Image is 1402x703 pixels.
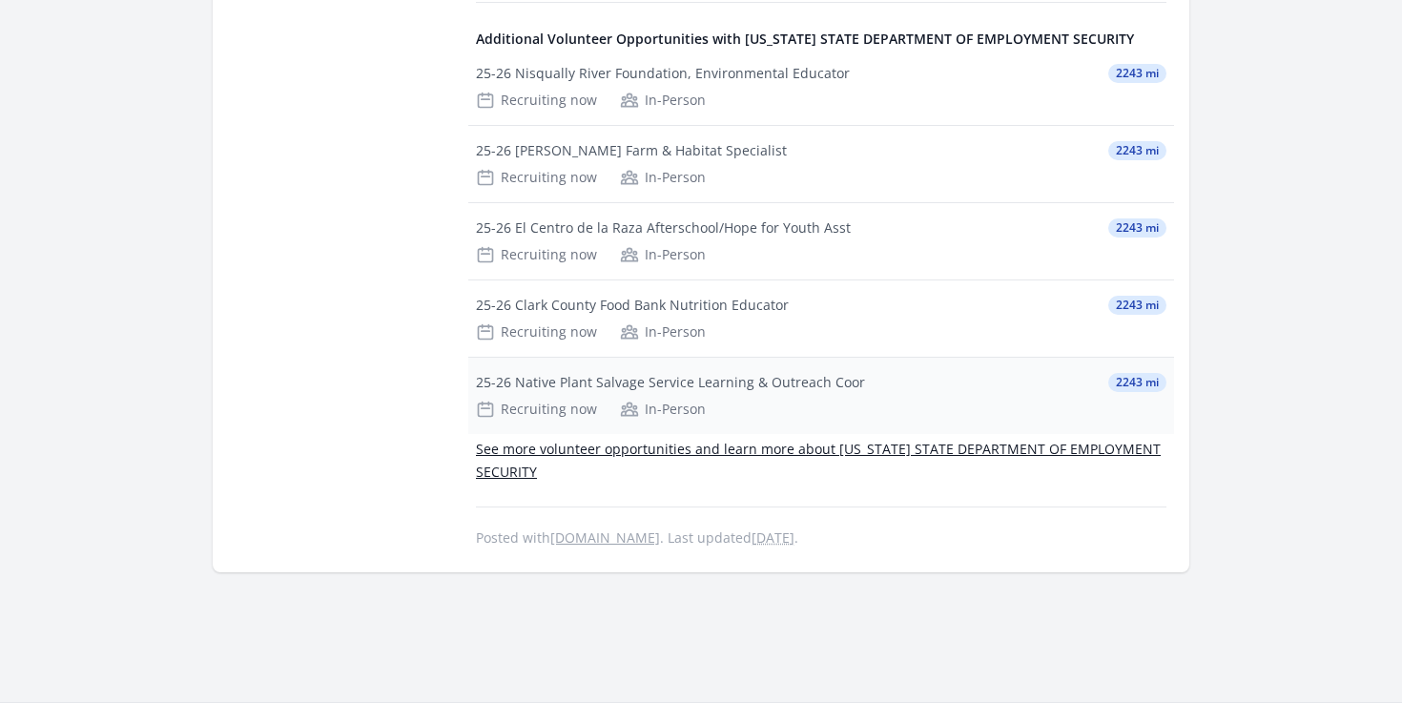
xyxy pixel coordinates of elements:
div: In-Person [620,245,706,264]
a: 25-26 El Centro de la Raza Afterschool/Hope for Youth Asst 2243 mi Recruiting now In-Person [468,203,1174,279]
a: 25-26 Native Plant Salvage Service Learning & Outreach Coor 2243 mi Recruiting now In-Person [468,358,1174,434]
p: Posted with . Last updated . [476,530,1166,546]
div: In-Person [620,322,706,341]
div: 25-26 [PERSON_NAME] Farm & Habitat Specialist [476,141,787,160]
span: 2243 mi [1108,373,1166,392]
a: 25-26 Nisqually River Foundation, Environmental Educator 2243 mi Recruiting now In-Person [468,49,1174,125]
div: In-Person [620,91,706,110]
span: 2243 mi [1108,218,1166,238]
a: 25-26 [PERSON_NAME] Farm & Habitat Specialist 2243 mi Recruiting now In-Person [468,126,1174,202]
span: 2243 mi [1108,296,1166,315]
div: Recruiting now [476,91,597,110]
abbr: Fri, Sep 5, 2025 1:34 AM [752,528,794,547]
div: 25-26 Native Plant Salvage Service Learning & Outreach Coor [476,373,865,392]
div: Recruiting now [476,168,597,187]
div: In-Person [620,168,706,187]
div: Recruiting now [476,322,597,341]
a: See more volunteer opportunities and learn more about [US_STATE] STATE DEPARTMENT OF EMPLOYMENT S... [476,440,1161,481]
h4: Additional Volunteer Opportunities with [US_STATE] STATE DEPARTMENT OF EMPLOYMENT SECURITY [476,30,1166,49]
a: [DOMAIN_NAME] [550,528,660,547]
div: 25-26 Clark County Food Bank Nutrition Educator [476,296,789,315]
div: 25-26 Nisqually River Foundation, Environmental Educator [476,64,850,83]
div: 25-26 El Centro de la Raza Afterschool/Hope for Youth Asst [476,218,851,238]
div: Recruiting now [476,400,597,419]
a: 25-26 Clark County Food Bank Nutrition Educator 2243 mi Recruiting now In-Person [468,280,1174,357]
span: 2243 mi [1108,141,1166,160]
span: 2243 mi [1108,64,1166,83]
div: Recruiting now [476,245,597,264]
div: In-Person [620,400,706,419]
